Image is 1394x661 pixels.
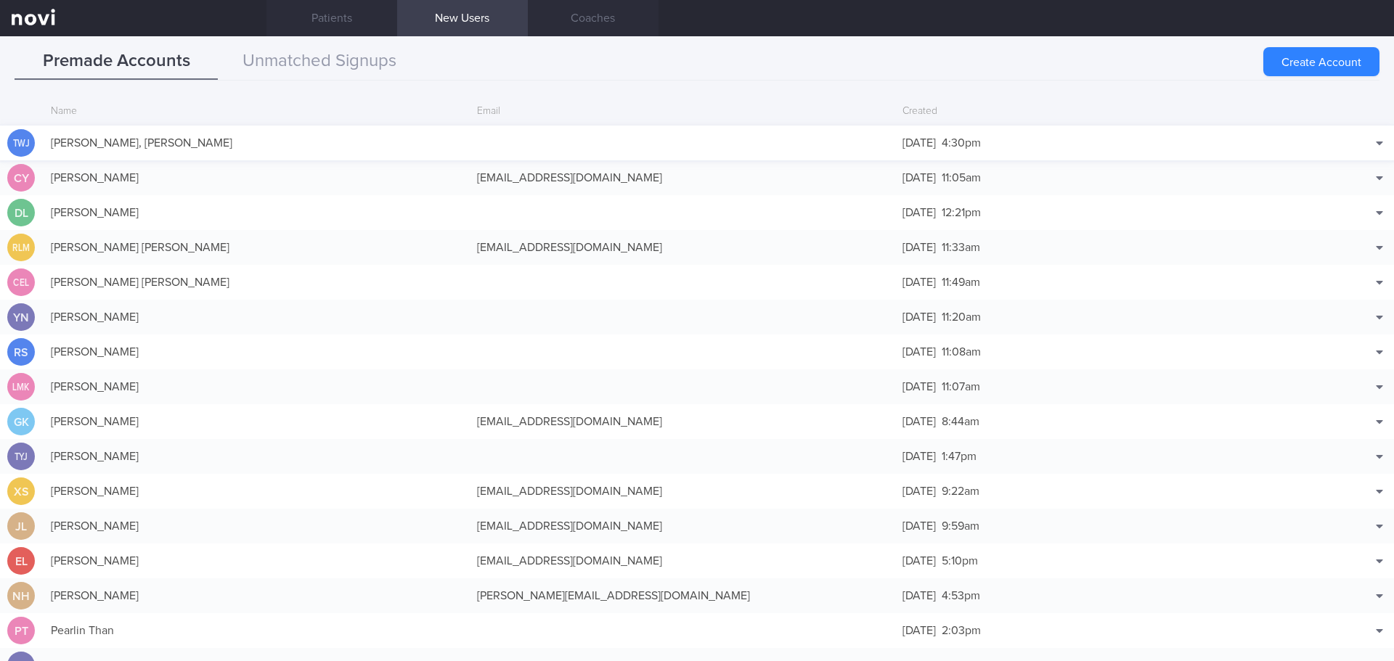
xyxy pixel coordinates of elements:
div: [PERSON_NAME] [PERSON_NAME] [44,233,470,262]
div: JL [7,512,35,541]
span: 5:10pm [942,555,978,567]
div: LMK [9,373,33,401]
div: Email [470,98,896,126]
div: NH [7,582,35,610]
div: EL [7,547,35,575]
span: [DATE] [902,590,936,602]
span: [DATE] [902,242,936,253]
div: [PERSON_NAME] [44,546,470,575]
div: CY [7,164,35,192]
div: [EMAIL_ADDRESS][DOMAIN_NAME] [470,163,896,192]
span: 11:20am [942,311,981,323]
button: Premade Accounts [15,44,218,80]
div: [EMAIL_ADDRESS][DOMAIN_NAME] [470,512,896,541]
button: Unmatched Signups [218,44,421,80]
div: RS [7,338,35,366]
span: [DATE] [902,555,936,567]
div: [EMAIL_ADDRESS][DOMAIN_NAME] [470,546,896,575]
div: [EMAIL_ADDRESS][DOMAIN_NAME] [470,233,896,262]
div: YN [7,303,35,332]
div: RLM [9,234,33,262]
span: 9:59am [942,520,979,532]
span: 1:47pm [942,451,977,462]
span: 9:22am [942,485,979,497]
span: [DATE] [902,381,936,393]
div: [PERSON_NAME] [44,477,470,506]
span: 4:30pm [942,137,981,149]
div: [PERSON_NAME] [44,407,470,436]
span: [DATE] [902,346,936,358]
span: [DATE] [902,207,936,218]
span: 11:33am [942,242,980,253]
div: [PERSON_NAME] [44,512,470,541]
button: Create Account [1263,47,1379,76]
span: [DATE] [902,520,936,532]
div: [PERSON_NAME] [44,337,470,366]
span: [DATE] [902,137,936,149]
div: [PERSON_NAME] [44,303,470,332]
div: [EMAIL_ADDRESS][DOMAIN_NAME] [470,407,896,436]
div: [PERSON_NAME] [PERSON_NAME] [44,268,470,297]
div: [PERSON_NAME] [44,163,470,192]
span: 12:21pm [942,207,981,218]
span: [DATE] [902,451,936,462]
span: 11:08am [942,346,981,358]
div: PT [7,617,35,645]
span: [DATE] [902,276,936,288]
div: [PERSON_NAME][EMAIL_ADDRESS][DOMAIN_NAME] [470,581,896,610]
span: 11:05am [942,172,981,184]
span: [DATE] [902,311,936,323]
div: Pearlin Than [44,616,470,645]
div: TWJ [9,129,33,157]
span: [DATE] [902,485,936,497]
div: DL [7,199,35,227]
span: 2:03pm [942,625,981,636]
div: Created [895,98,1321,126]
div: GK [7,408,35,436]
div: [PERSON_NAME] [44,198,470,227]
span: 4:53pm [942,590,980,602]
div: [PERSON_NAME] [44,442,470,471]
div: CEL [9,268,33,297]
span: 11:07am [942,381,980,393]
div: [PERSON_NAME] [44,581,470,610]
div: TYJ [9,443,33,471]
div: [PERSON_NAME] [44,372,470,401]
div: [EMAIL_ADDRESS][DOMAIN_NAME] [470,477,896,506]
span: [DATE] [902,416,936,427]
span: 11:49am [942,276,980,288]
div: XS [7,477,35,506]
div: Name [44,98,470,126]
div: [PERSON_NAME], [PERSON_NAME] [44,128,470,157]
span: 8:44am [942,416,979,427]
span: [DATE] [902,172,936,184]
span: [DATE] [902,625,936,636]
